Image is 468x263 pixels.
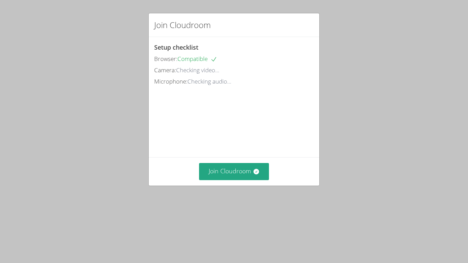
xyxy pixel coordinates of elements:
span: Camera: [154,66,176,74]
span: Checking audio... [187,77,231,85]
button: Join Cloudroom [199,163,269,180]
span: Browser: [154,55,177,63]
span: Microphone: [154,77,187,85]
span: Setup checklist [154,43,198,51]
span: Checking video... [176,66,219,74]
h2: Join Cloudroom [154,19,211,31]
span: Compatible [177,55,217,63]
